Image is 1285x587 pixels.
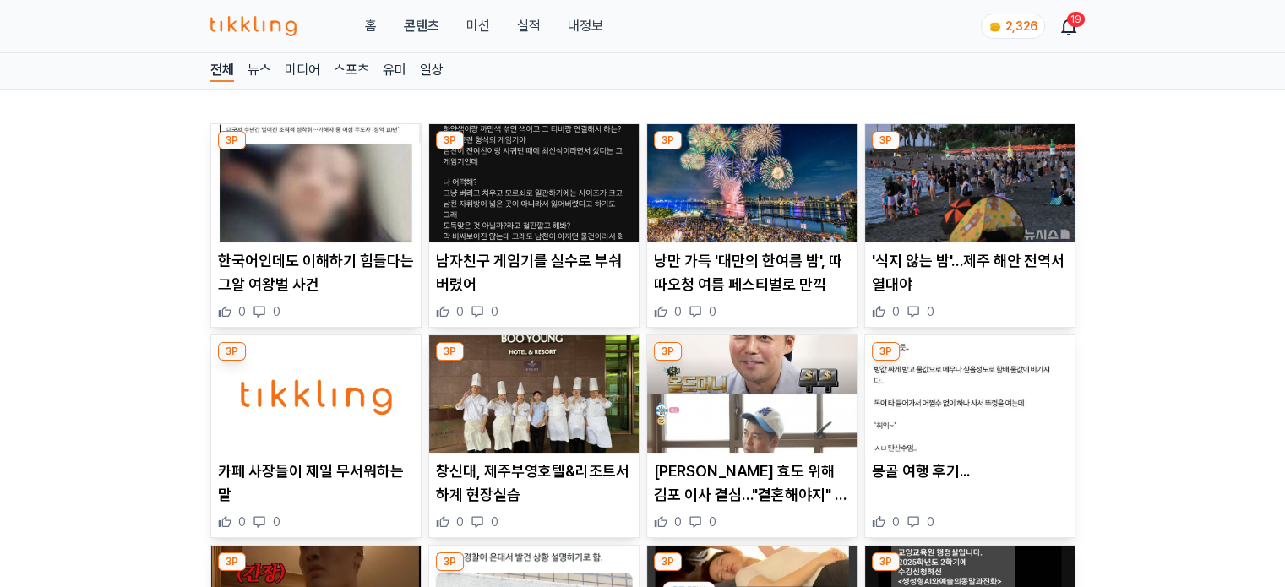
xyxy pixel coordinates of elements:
img: coin [988,20,1002,34]
span: 2,326 [1005,19,1037,33]
div: 3P 남자친구 게임기를 실수로 부숴버렸어 남자친구 게임기를 실수로 부숴버렸어 0 0 [428,123,640,328]
div: 3P [218,552,246,571]
div: 19 [1067,12,1085,27]
p: '식지 않는 밤'…제주 해안 전역서 열대야 [872,249,1068,296]
span: 0 [238,303,246,320]
img: 카페 사장들이 제일 무서워하는 말 [211,335,421,454]
div: 3P 낭만 가득 '대만의 한여름 밤', 따따오청 여름 페스티벌로 만끽 낭만 가득 '대만의 한여름 밤', 따따오청 여름 페스티벌로 만끽 0 0 [646,123,858,328]
span: 0 [238,514,246,530]
p: [PERSON_NAME] 효도 위해 김포 이사 결심…"결혼해야지" 잔소리 폭격 [654,459,850,507]
span: 0 [709,303,716,320]
a: 전체 [210,60,234,82]
a: 홈 [364,16,376,36]
span: 0 [892,514,900,530]
span: 0 [674,303,682,320]
p: 낭만 가득 '대만의 한여름 밤', 따따오청 여름 페스티벌로 만끽 [654,249,850,296]
div: 3P [654,131,682,149]
a: 콘텐츠 [403,16,438,36]
div: 3P [872,342,900,361]
a: 유머 [383,60,406,82]
p: 창신대, 제주부영호텔&리조트서 하계 현장실습 [436,459,632,507]
div: 3P [436,342,464,361]
div: 3P [872,552,900,571]
div: 3P [872,131,900,149]
div: 3P [654,552,682,571]
a: 미디어 [285,60,320,82]
p: 한국어인데도 이해하기 힘들다는 그알 여왕벌 사건 [218,249,414,296]
img: '식지 않는 밤'…제주 해안 전역서 열대야 [865,124,1075,242]
span: 0 [674,514,682,530]
div: 3P 전현무 효도 위해 김포 이사 결심…"결혼해야지" 잔소리 폭격 [PERSON_NAME] 효도 위해 김포 이사 결심…"결혼해야지" 잔소리 폭격 0 0 [646,334,858,539]
a: 내정보 [567,16,602,36]
div: 3P [654,342,682,361]
p: 카페 사장들이 제일 무서워하는 말 [218,459,414,507]
div: 3P '식지 않는 밤'…제주 해안 전역서 열대야 '식지 않는 밤'…제주 해안 전역서 열대야 0 0 [864,123,1075,328]
div: 3P [436,131,464,149]
p: 남자친구 게임기를 실수로 부숴버렸어 [436,249,632,296]
button: 미션 [466,16,489,36]
span: 0 [491,514,498,530]
img: 창신대, 제주부영호텔&리조트서 하계 현장실습 [429,335,639,454]
span: 0 [927,303,934,320]
a: 스포츠 [334,60,369,82]
a: 일상 [420,60,444,82]
img: 한국어인데도 이해하기 힘들다는 그알 여왕벌 사건 [211,124,421,242]
img: 남자친구 게임기를 실수로 부숴버렸어 [429,124,639,242]
span: 0 [456,514,464,530]
span: 0 [273,514,280,530]
span: 0 [456,303,464,320]
img: 낭만 가득 '대만의 한여름 밤', 따따오청 여름 페스티벌로 만끽 [647,124,857,242]
div: 3P [436,552,464,571]
img: 전현무 효도 위해 김포 이사 결심…"결혼해야지" 잔소리 폭격 [647,335,857,454]
span: 0 [927,514,934,530]
div: 3P 몽골 여행 후기... 몽골 여행 후기... 0 0 [864,334,1075,539]
a: coin 2,326 [981,14,1042,39]
div: 3P 한국어인데도 이해하기 힘들다는 그알 여왕벌 사건 한국어인데도 이해하기 힘들다는 그알 여왕벌 사건 0 0 [210,123,422,328]
p: 몽골 여행 후기... [872,459,1068,483]
span: 0 [273,303,280,320]
a: 뉴스 [248,60,271,82]
div: 3P [218,342,246,361]
a: 19 [1062,16,1075,36]
span: 0 [892,303,900,320]
span: 0 [491,303,498,320]
div: 3P [218,131,246,149]
a: 실적 [516,16,540,36]
img: 티끌링 [210,16,297,36]
div: 3P 창신대, 제주부영호텔&리조트서 하계 현장실습 창신대, 제주부영호텔&리조트서 하계 현장실습 0 0 [428,334,640,539]
img: 몽골 여행 후기... [865,335,1075,454]
span: 0 [709,514,716,530]
div: 3P 카페 사장들이 제일 무서워하는 말 카페 사장들이 제일 무서워하는 말 0 0 [210,334,422,539]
